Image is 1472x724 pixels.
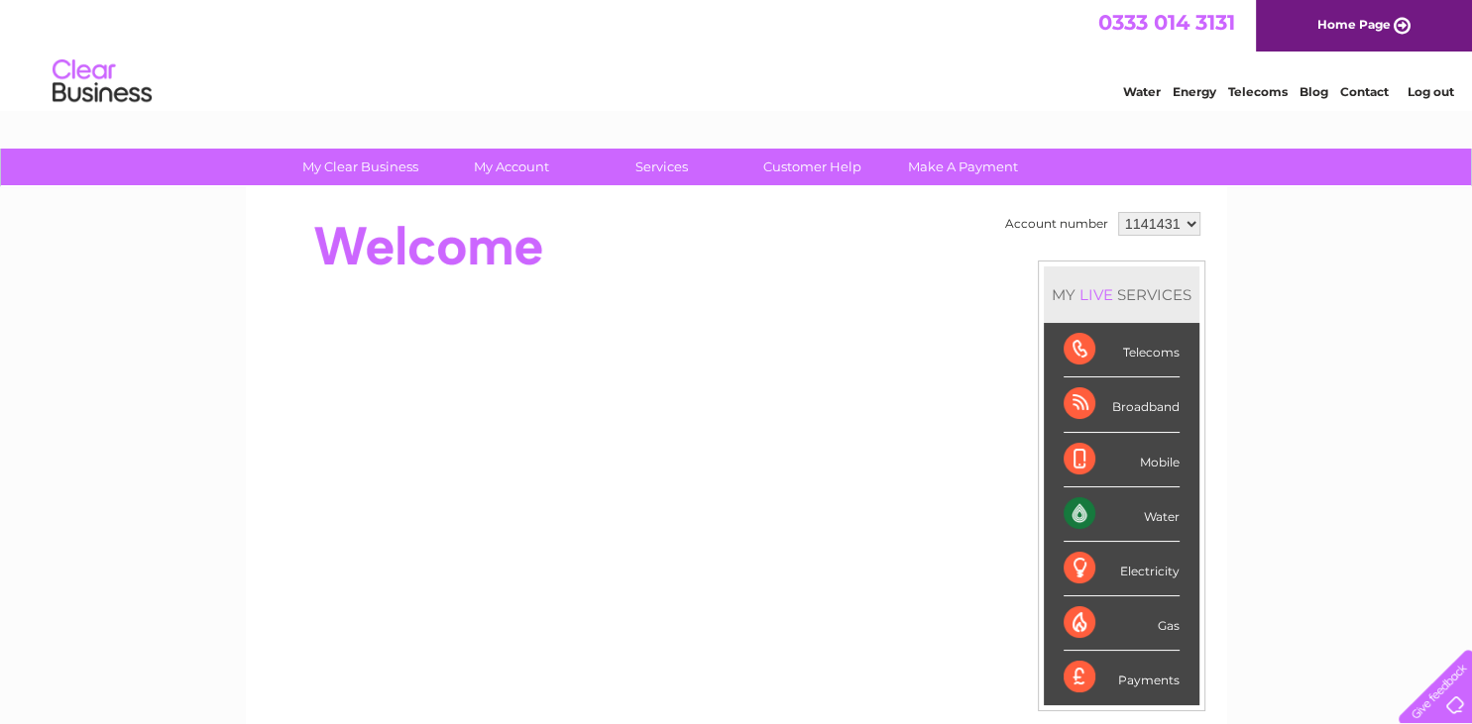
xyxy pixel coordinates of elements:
[52,52,153,112] img: logo.png
[1340,84,1389,99] a: Contact
[1064,377,1180,432] div: Broadband
[1228,84,1288,99] a: Telecoms
[1407,84,1453,99] a: Log out
[1076,285,1117,304] div: LIVE
[1064,433,1180,487] div: Mobile
[1064,487,1180,542] div: Water
[1064,323,1180,377] div: Telecoms
[269,11,1205,96] div: Clear Business is a trading name of Verastar Limited (registered in [GEOGRAPHIC_DATA] No. 3667643...
[1173,84,1216,99] a: Energy
[1064,596,1180,651] div: Gas
[1098,10,1235,35] a: 0333 014 3131
[881,149,1045,185] a: Make A Payment
[1300,84,1328,99] a: Blog
[580,149,743,185] a: Services
[279,149,442,185] a: My Clear Business
[1123,84,1161,99] a: Water
[1064,542,1180,596] div: Electricity
[731,149,894,185] a: Customer Help
[429,149,593,185] a: My Account
[1044,266,1199,323] div: MY SERVICES
[1064,651,1180,704] div: Payments
[1000,207,1113,241] td: Account number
